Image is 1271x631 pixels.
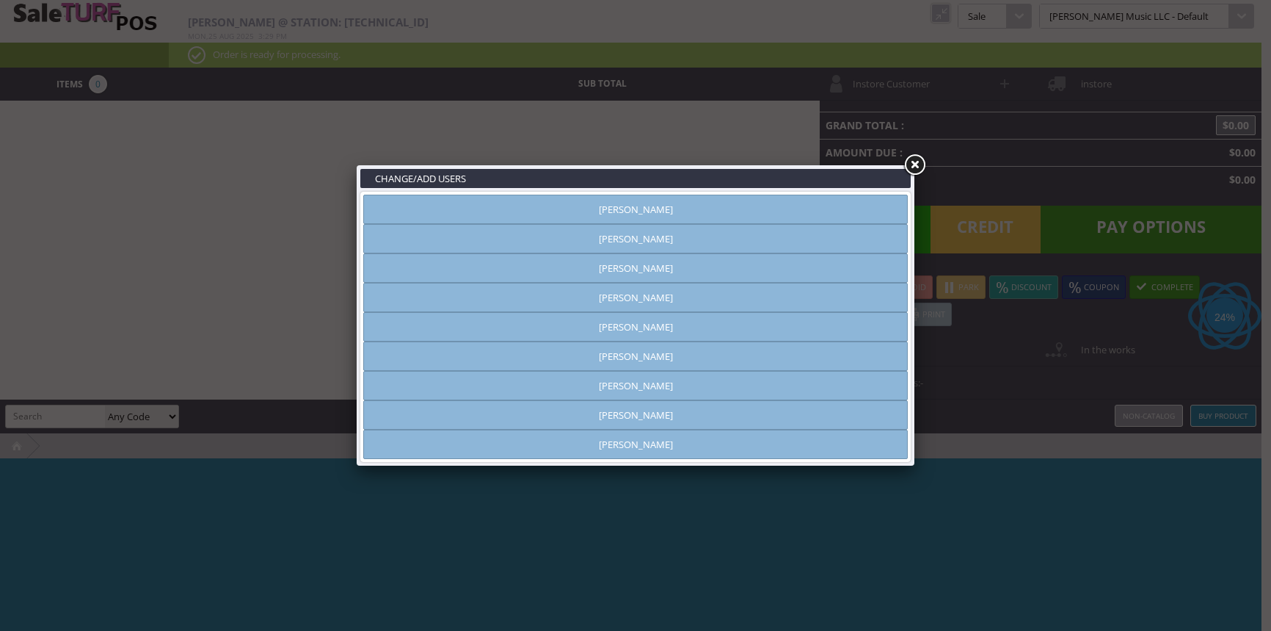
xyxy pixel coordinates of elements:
[363,253,908,283] a: [PERSON_NAME]
[363,283,908,312] a: [PERSON_NAME]
[363,430,908,459] a: [PERSON_NAME]
[901,152,928,179] a: Close
[363,371,908,400] a: [PERSON_NAME]
[360,169,911,188] h3: CHANGE/ADD USERS
[363,400,908,430] a: [PERSON_NAME]
[363,224,908,253] a: [PERSON_NAME]
[363,312,908,342] a: [PERSON_NAME]
[363,342,908,371] a: [PERSON_NAME]
[363,195,908,224] a: [PERSON_NAME]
